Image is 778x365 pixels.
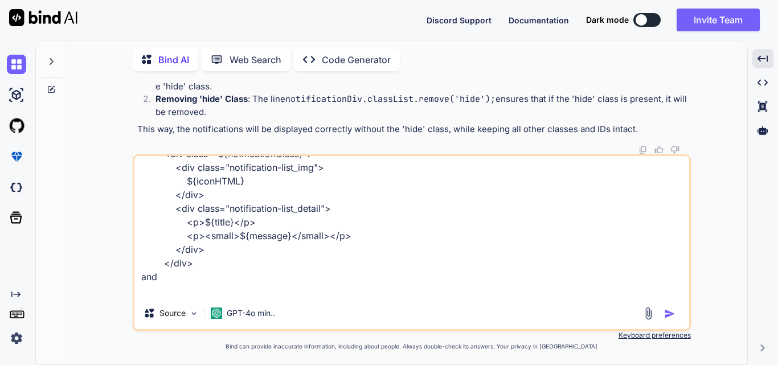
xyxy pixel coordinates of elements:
[158,53,189,67] p: Bind AI
[7,329,26,348] img: settings
[7,85,26,105] img: ai-studio
[664,308,675,319] img: icon
[159,307,186,319] p: Source
[189,309,199,318] img: Pick Models
[677,9,760,31] button: Invite Team
[670,145,679,154] img: dislike
[285,93,496,105] code: notificationDiv.classList.remove('hide');
[427,14,492,26] button: Discord Support
[137,123,689,136] p: This way, the notifications will be displayed correctly without the 'hide' class, while keeping a...
[146,93,689,118] li: : The line ensures that if the 'hide' class is present, it will be removed.
[155,93,248,104] strong: Removing 'hide' Class
[9,9,77,26] img: Bind AI
[638,145,648,154] img: copy
[227,307,275,319] p: GPT-4o min..
[322,53,391,67] p: Code Generator
[7,55,26,74] img: chat
[427,15,492,25] span: Discord Support
[586,14,629,26] span: Dark mode
[642,307,655,320] img: attachment
[133,331,691,340] p: Keyboard preferences
[230,53,281,67] p: Web Search
[654,145,664,154] img: like
[133,342,691,351] p: Bind can provide inaccurate information, including about people. Always double-check its answers....
[146,67,689,93] li: : The function now creates a notification div with the same structure as before, but it does not ...
[211,307,222,319] img: GPT-4o mini
[509,15,569,25] span: Documentation
[7,116,26,136] img: githubLight
[7,147,26,166] img: premium
[7,178,26,197] img: darkCloudIdeIcon
[134,156,689,297] textarea: notificationDiv.innerHTML = ` <div class="${notificationClass}"> <div class="notification-list_im...
[509,14,569,26] button: Documentation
